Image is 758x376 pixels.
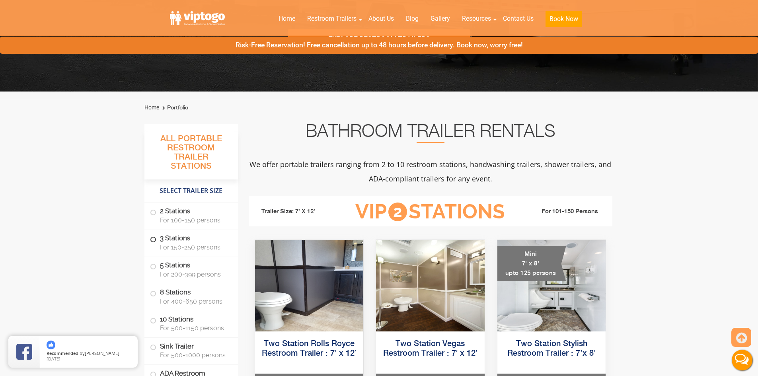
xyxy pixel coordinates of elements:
[343,201,517,223] h3: VIP Stations
[425,10,456,27] a: Gallery
[160,351,228,359] span: For 500-1000 persons
[388,203,407,221] span: 2
[497,240,606,331] img: A mini restroom trailer with two separate stations and separate doors for males and females
[150,230,232,255] label: 3 Stations
[144,183,238,199] h4: Select Trailer Size
[150,338,232,362] label: Sink Trailer
[160,271,228,278] span: For 200-399 persons
[400,10,425,27] a: Blog
[362,10,400,27] a: About Us
[456,10,497,27] a: Resources
[497,10,540,27] a: Contact Us
[273,10,301,27] a: Home
[150,284,232,309] label: 8 Stations
[249,124,612,143] h2: Bathroom Trailer Rentals
[160,324,228,332] span: For 500-1150 persons
[150,311,232,336] label: 10 Stations
[255,240,364,331] img: Side view of two station restroom trailer with separate doors for males and females
[47,356,60,362] span: [DATE]
[16,344,32,360] img: Review Rating
[85,350,119,356] span: [PERSON_NAME]
[150,257,232,282] label: 5 Stations
[254,200,343,224] li: Trailer Size: 7' X 12'
[47,350,78,356] span: Recommended
[249,157,612,186] p: We offer portable trailers ranging from 2 to 10 restroom stations, handwashing trailers, shower t...
[383,340,477,358] a: Two Station Vegas Restroom Trailer : 7′ x 12′
[144,104,159,111] a: Home
[150,203,232,228] label: 2 Stations
[144,132,238,179] h3: All Portable Restroom Trailer Stations
[497,246,566,281] div: Mini 7' x 8' upto 125 persons
[160,244,228,251] span: For 150-250 persons
[726,344,758,376] button: Live Chat
[160,298,228,305] span: For 400-650 persons
[507,340,595,358] a: Two Station Stylish Restroom Trailer : 7’x 8′
[301,10,362,27] a: Restroom Trailers
[376,240,485,331] img: Side view of two station restroom trailer with separate doors for males and females
[47,351,131,357] span: by
[540,10,588,32] a: Book Now
[160,103,188,113] li: Portfolio
[160,216,228,224] span: For 100-150 persons
[47,341,55,349] img: thumbs up icon
[518,207,607,216] li: For 101-150 Persons
[546,11,582,27] button: Book Now
[262,340,356,358] a: Two Station Rolls Royce Restroom Trailer : 7′ x 12′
